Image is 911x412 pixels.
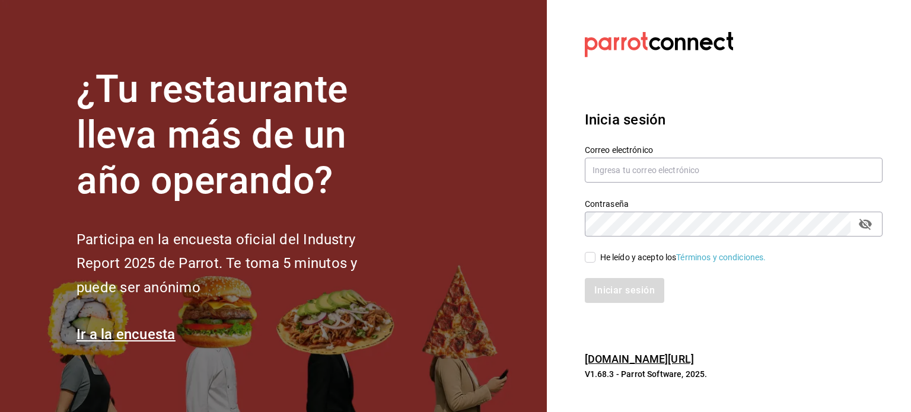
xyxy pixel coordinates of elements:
[600,251,766,264] div: He leído y acepto los
[77,67,397,203] h1: ¿Tu restaurante lleva más de un año operando?
[585,146,883,154] label: Correo electrónico
[585,200,883,208] label: Contraseña
[77,228,397,300] h2: Participa en la encuesta oficial del Industry Report 2025 de Parrot. Te toma 5 minutos y puede se...
[855,214,875,234] button: passwordField
[585,109,883,130] h3: Inicia sesión
[585,353,694,365] a: [DOMAIN_NAME][URL]
[585,368,883,380] p: V1.68.3 - Parrot Software, 2025.
[585,158,883,183] input: Ingresa tu correo electrónico
[77,326,176,343] a: Ir a la encuesta
[676,253,766,262] a: Términos y condiciones.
